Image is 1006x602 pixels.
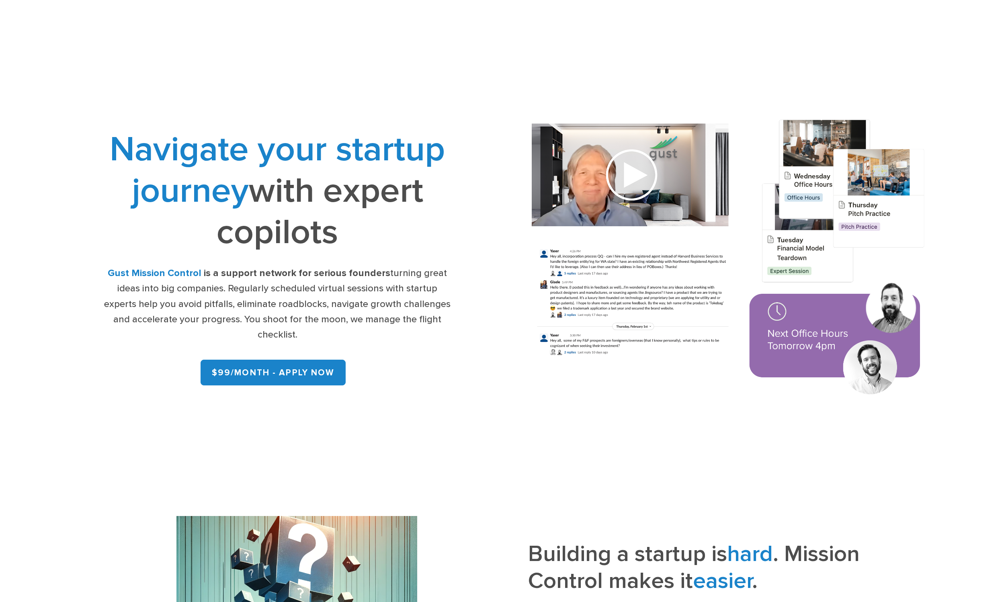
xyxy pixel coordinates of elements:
span: Navigate your startup journey [110,129,445,211]
strong: is a support network for serious founders [204,267,390,279]
strong: Gust Mission Control [108,267,201,279]
span: hard [727,541,773,567]
h3: Building a startup is . Mission Control makes it . [528,541,908,602]
span: easier [693,567,752,594]
div: turning great ideas into big companies. Regularly scheduled virtual sessions with startup experts... [103,266,451,343]
a: $99/month - APPLY NOW [201,360,346,385]
h1: with expert copilots [103,129,451,253]
img: Composition of calendar events, a video call presentation, and chat rooms [511,104,946,414]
